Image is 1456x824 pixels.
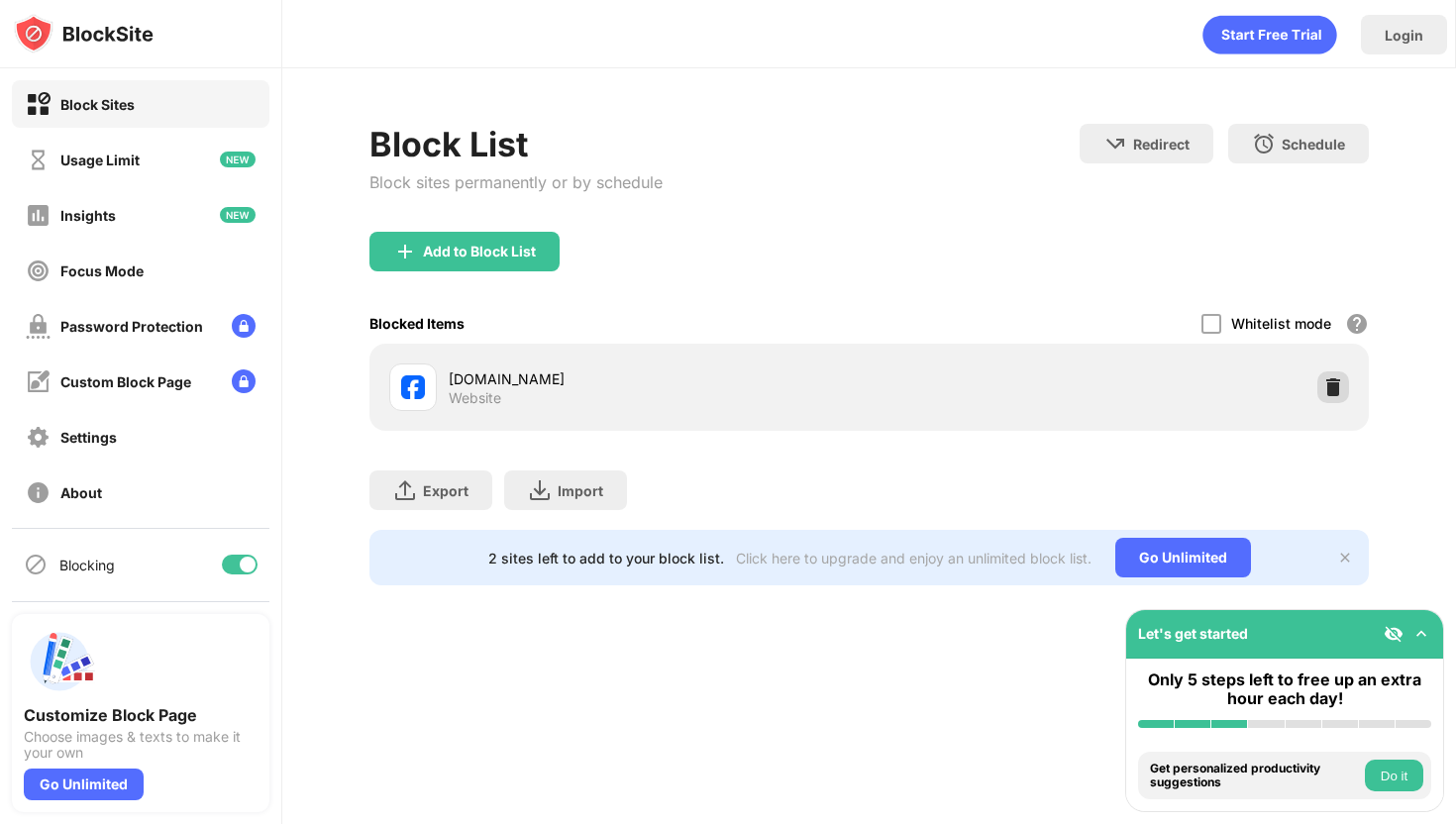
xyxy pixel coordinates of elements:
[24,553,48,576] img: blocking-icon.svg
[26,425,51,450] img: settings-off.svg
[220,207,256,223] img: new-icon.svg
[488,550,724,566] div: 2 sites left to add to your block list.
[1150,762,1360,790] div: Get personalized productivity suggestions
[1115,538,1251,577] div: Go Unlimited
[26,92,51,117] img: block-on.svg
[423,244,536,259] div: Add to Block List
[449,389,501,407] div: Website
[1133,136,1190,153] div: Redirect
[24,705,258,725] div: Customize Block Page
[26,258,51,283] img: focus-off.svg
[232,369,256,393] img: lock-menu.svg
[60,429,117,446] div: Settings
[14,14,154,53] img: logo-blocksite.svg
[736,550,1092,566] div: Click here to upgrade and enjoy an unlimited block list.
[1202,15,1337,54] div: animation
[1138,670,1431,708] div: Only 5 steps left to free up an extra hour each day!
[220,152,256,167] img: new-icon.svg
[232,314,256,338] img: lock-menu.svg
[1231,315,1331,332] div: Whitelist mode
[401,375,425,399] img: favicons
[24,626,95,697] img: push-custom-page.svg
[60,318,203,335] div: Password Protection
[1411,624,1431,644] img: omni-setup-toggle.svg
[26,369,51,394] img: customize-block-page-off.svg
[60,96,135,113] div: Block Sites
[369,172,663,192] div: Block sites permanently or by schedule
[369,315,465,332] div: Blocked Items
[26,480,51,505] img: about-off.svg
[60,484,102,501] div: About
[1384,624,1404,644] img: eye-not-visible.svg
[59,557,115,573] div: Blocking
[24,769,144,800] div: Go Unlimited
[26,148,51,172] img: time-usage-off.svg
[60,373,191,390] div: Custom Block Page
[60,152,140,168] div: Usage Limit
[24,729,258,761] div: Choose images & texts to make it your own
[423,482,468,499] div: Export
[369,124,663,164] div: Block List
[1282,136,1345,153] div: Schedule
[1138,625,1248,642] div: Let's get started
[26,203,51,228] img: insights-off.svg
[60,262,144,279] div: Focus Mode
[26,314,51,339] img: password-protection-off.svg
[558,482,603,499] div: Import
[60,207,116,224] div: Insights
[1337,550,1353,566] img: x-button.svg
[1385,27,1423,44] div: Login
[1365,760,1423,791] button: Do it
[449,368,869,389] div: [DOMAIN_NAME]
